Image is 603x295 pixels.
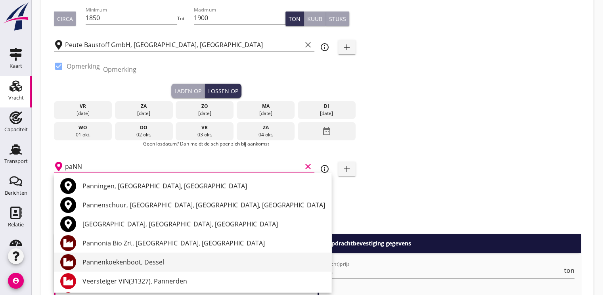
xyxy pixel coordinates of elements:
[2,2,30,31] img: logo-small.a267ee39.svg
[304,11,326,26] button: Kuub
[285,11,304,26] button: Ton
[326,11,349,26] button: Stuks
[178,103,232,110] div: zo
[56,124,110,131] div: wo
[564,267,574,274] span: ton
[289,15,301,23] div: Ton
[82,181,325,191] div: Panningen, [GEOGRAPHIC_DATA], [GEOGRAPHIC_DATA]
[178,124,232,131] div: vr
[342,164,352,174] i: add
[303,40,313,50] i: clear
[4,159,28,164] div: Transport
[5,190,27,195] div: Berichten
[320,164,329,174] i: info_outline
[56,103,110,110] div: vr
[8,273,24,289] i: account_circle
[8,222,24,227] div: Relatie
[103,63,359,76] input: Opmerking
[342,42,352,52] i: add
[117,103,170,110] div: za
[194,11,286,24] input: Maximum
[8,95,24,100] div: Vracht
[56,131,110,138] div: 01 okt.
[320,42,329,52] i: info_outline
[65,160,302,173] input: Losplaats
[307,15,322,23] div: Kuub
[67,62,100,70] label: Opmerking
[10,63,22,69] div: Kaart
[205,84,241,98] button: Lossen op
[239,124,293,131] div: za
[117,110,170,117] div: [DATE]
[82,238,325,248] div: Pannonia Bio Zrt. [GEOGRAPHIC_DATA], [GEOGRAPHIC_DATA]
[82,200,325,210] div: Pannenschuur, [GEOGRAPHIC_DATA], [GEOGRAPHIC_DATA], [GEOGRAPHIC_DATA]
[82,219,325,229] div: [GEOGRAPHIC_DATA], [GEOGRAPHIC_DATA], [GEOGRAPHIC_DATA]
[57,15,73,23] div: Circa
[300,110,354,117] div: [DATE]
[239,110,293,117] div: [DATE]
[65,38,302,51] input: Laadplaats
[329,15,346,23] div: Stuks
[54,11,76,26] button: Circa
[322,124,331,138] i: date_range
[239,103,293,110] div: ma
[178,131,232,138] div: 03 okt.
[86,11,178,24] input: Minimum
[325,266,563,278] input: (Richt)prijs
[177,15,194,22] div: Tot
[171,84,205,98] button: Laden op
[82,276,325,286] div: Veersteiger ViN(31327), Pannerden
[303,162,313,171] i: clear
[178,110,232,117] div: [DATE]
[117,131,170,138] div: 02 okt.
[54,140,359,147] p: Geen losdatum? Dan meldt de schipper zich bij aankomst
[117,124,170,131] div: do
[300,103,354,110] div: di
[82,257,325,267] div: Pannenkoekenboot, Dessel
[56,110,110,117] div: [DATE]
[208,87,238,95] div: Lossen op
[174,87,201,95] div: Laden op
[4,127,28,132] div: Capaciteit
[239,131,293,138] div: 04 okt.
